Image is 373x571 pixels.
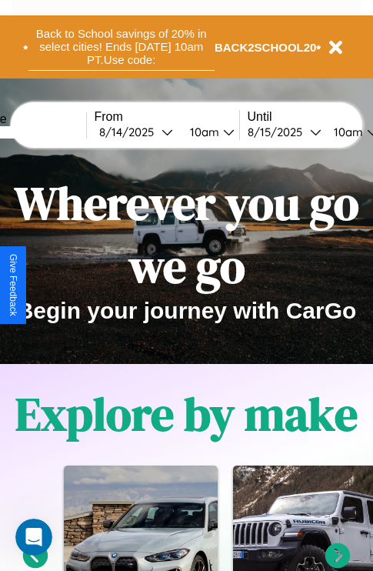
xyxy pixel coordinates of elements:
[215,41,317,54] b: BACK2SCHOOL20
[95,124,178,140] button: 8/14/2025
[99,125,162,139] div: 8 / 14 / 2025
[28,23,215,71] button: Back to School savings of 20% in select cities! Ends [DATE] 10am PT.Use code:
[8,254,18,316] div: Give Feedback
[178,124,239,140] button: 10am
[248,125,310,139] div: 8 / 15 / 2025
[95,110,239,124] label: From
[326,125,367,139] div: 10am
[182,125,223,139] div: 10am
[15,519,52,556] iframe: Intercom live chat
[15,382,358,446] h1: Explore by make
